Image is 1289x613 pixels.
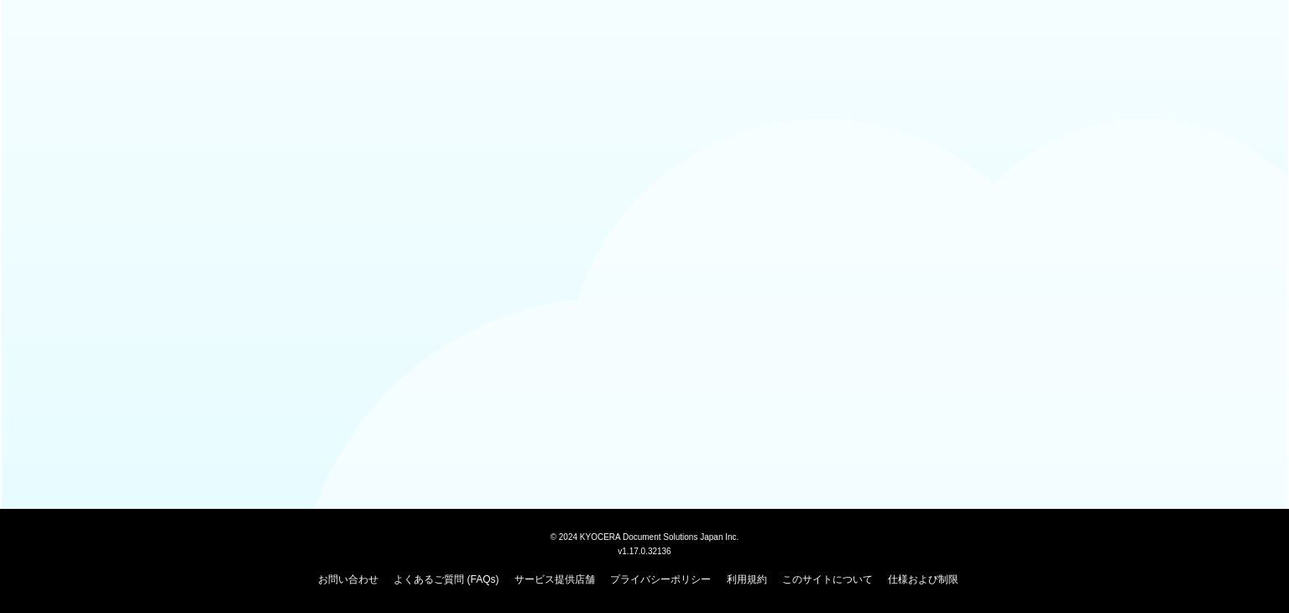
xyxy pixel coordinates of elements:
a: このサイトについて [782,574,873,585]
a: 利用規約 [727,574,767,585]
span: v1.17.0.32136 [618,546,671,556]
a: お問い合わせ [318,574,378,585]
a: サービス提供店舗 [514,574,595,585]
a: よくあるご質問 (FAQs) [394,574,498,585]
a: プライバシーポリシー [610,574,711,585]
a: 仕様および制限 [888,574,958,585]
span: © 2024 KYOCERA Document Solutions Japan Inc. [551,531,739,542]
